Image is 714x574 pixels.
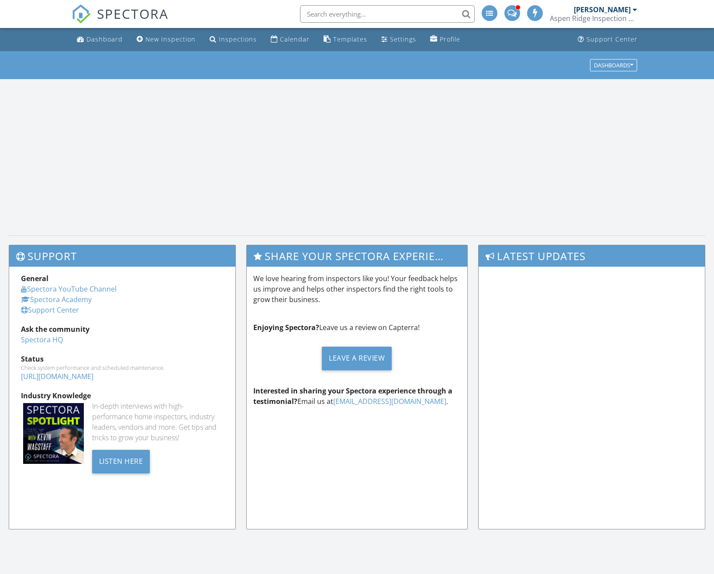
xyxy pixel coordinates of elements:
[378,31,420,48] a: Settings
[133,31,199,48] a: New Inspection
[21,324,224,334] div: Ask the community
[586,35,638,43] div: Support Center
[23,403,84,464] img: Spectoraspolightmain
[267,31,313,48] a: Calendar
[574,31,641,48] a: Support Center
[574,5,631,14] div: [PERSON_NAME]
[333,397,446,406] a: [EMAIL_ADDRESS][DOMAIN_NAME]
[253,322,461,333] p: Leave us a review on Capterra!
[253,386,452,406] strong: Interested in sharing your Spectora experience through a testimonial?
[73,31,126,48] a: Dashboard
[280,35,310,43] div: Calendar
[21,372,93,381] a: [URL][DOMAIN_NAME]
[72,4,91,24] img: The Best Home Inspection Software - Spectora
[21,335,63,344] a: Spectora HQ
[322,347,392,370] div: Leave a Review
[253,273,461,305] p: We love hearing from inspectors like you! Your feedback helps us improve and helps other inspecto...
[9,245,235,267] h3: Support
[550,14,637,23] div: Aspen Ridge Inspection Services LLC
[92,456,150,466] a: Listen Here
[21,390,224,401] div: Industry Knowledge
[219,35,257,43] div: Inspections
[21,295,92,304] a: Spectora Academy
[253,340,461,377] a: Leave a Review
[594,62,633,68] div: Dashboards
[145,35,196,43] div: New Inspection
[300,5,475,23] input: Search everything...
[86,35,123,43] div: Dashboard
[247,245,468,267] h3: Share Your Spectora Experience
[590,59,637,71] button: Dashboards
[97,4,169,23] span: SPECTORA
[92,401,224,443] div: In-depth interviews with high-performance home inspectors, industry leaders, vendors and more. Ge...
[206,31,260,48] a: Inspections
[253,386,461,407] p: Email us at .
[479,245,705,267] h3: Latest Updates
[21,305,79,315] a: Support Center
[21,364,224,371] div: Check system performance and scheduled maintenance.
[320,31,371,48] a: Templates
[92,450,150,473] div: Listen Here
[333,35,367,43] div: Templates
[21,284,117,294] a: Spectora YouTube Channel
[390,35,416,43] div: Settings
[21,354,224,364] div: Status
[440,35,460,43] div: Profile
[72,12,169,30] a: SPECTORA
[427,31,464,48] a: Company Profile
[253,323,319,332] strong: Enjoying Spectora?
[21,274,48,283] strong: General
